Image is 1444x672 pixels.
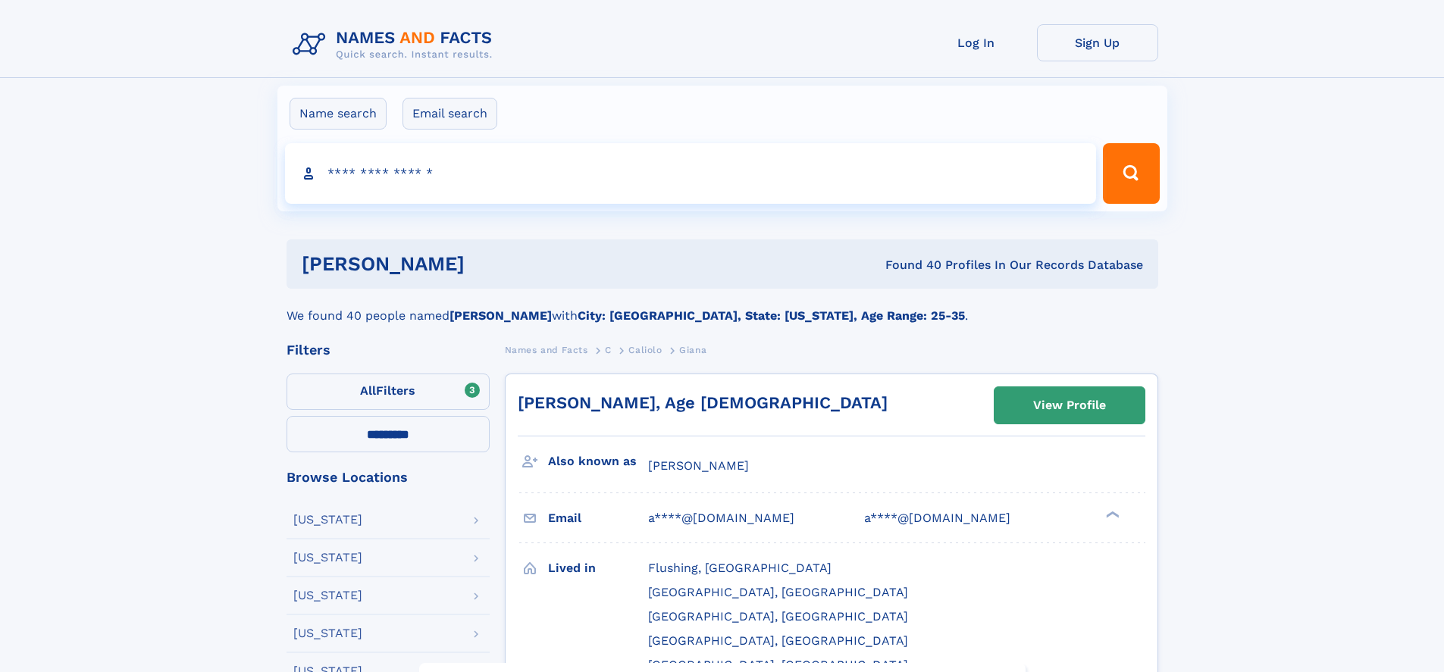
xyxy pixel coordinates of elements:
[290,98,387,130] label: Name search
[578,308,965,323] b: City: [GEOGRAPHIC_DATA], State: [US_STATE], Age Range: 25-35
[548,555,648,581] h3: Lived in
[605,345,612,355] span: C
[293,514,362,526] div: [US_STATE]
[648,458,749,473] span: [PERSON_NAME]
[1102,510,1120,520] div: ❯
[293,589,362,602] div: [US_STATE]
[360,383,376,398] span: All
[628,345,662,355] span: Caliolo
[287,289,1158,325] div: We found 40 people named with .
[648,633,908,648] span: [GEOGRAPHIC_DATA], [GEOGRAPHIC_DATA]
[605,340,612,359] a: C
[548,505,648,531] h3: Email
[302,255,675,273] h1: [PERSON_NAME]
[548,449,648,474] h3: Also known as
[287,470,490,484] div: Browse Locations
[1103,143,1159,204] button: Search Button
[995,387,1145,424] a: View Profile
[293,627,362,639] div: [US_STATE]
[648,658,908,672] span: [GEOGRAPHIC_DATA], [GEOGRAPHIC_DATA]
[1033,388,1106,423] div: View Profile
[285,143,1097,204] input: search input
[648,561,832,575] span: Flushing, [GEOGRAPHIC_DATA]
[403,98,497,130] label: Email search
[518,393,888,412] a: [PERSON_NAME], Age [DEMOGRAPHIC_DATA]
[675,257,1143,273] div: Found 40 Profiles In Our Records Database
[287,24,505,65] img: Logo Names and Facts
[287,343,490,357] div: Filters
[505,340,588,359] a: Names and Facts
[287,374,490,410] label: Filters
[449,308,552,323] b: [PERSON_NAME]
[1037,24,1158,61] a: Sign Up
[628,340,662,359] a: Caliolo
[679,345,706,355] span: Giana
[648,609,908,624] span: [GEOGRAPHIC_DATA], [GEOGRAPHIC_DATA]
[648,585,908,599] span: [GEOGRAPHIC_DATA], [GEOGRAPHIC_DATA]
[916,24,1037,61] a: Log In
[293,552,362,564] div: [US_STATE]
